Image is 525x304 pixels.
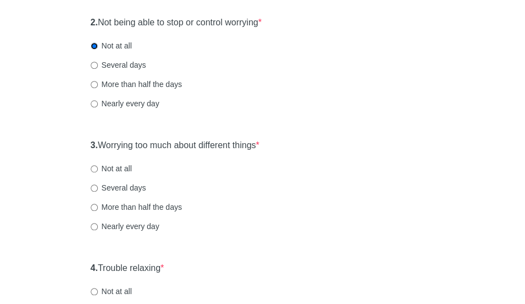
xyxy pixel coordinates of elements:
[91,40,132,51] label: Not at all
[91,163,132,174] label: Not at all
[91,223,98,230] input: Nearly every day
[91,98,159,109] label: Nearly every day
[91,182,146,193] label: Several days
[91,202,182,213] label: More than half the days
[91,184,98,192] input: Several days
[91,288,98,295] input: Not at all
[91,262,164,275] label: Trouble relaxing
[91,165,98,172] input: Not at all
[91,59,146,70] label: Several days
[91,79,182,90] label: More than half the days
[91,81,98,88] input: More than half the days
[91,221,159,232] label: Nearly every day
[91,140,98,150] strong: 3.
[91,286,132,297] label: Not at all
[91,17,262,29] label: Not being able to stop or control worrying
[91,62,98,69] input: Several days
[91,139,259,152] label: Worrying too much about different things
[91,263,98,273] strong: 4.
[91,100,98,107] input: Nearly every day
[91,18,98,27] strong: 2.
[91,204,98,211] input: More than half the days
[91,42,98,50] input: Not at all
